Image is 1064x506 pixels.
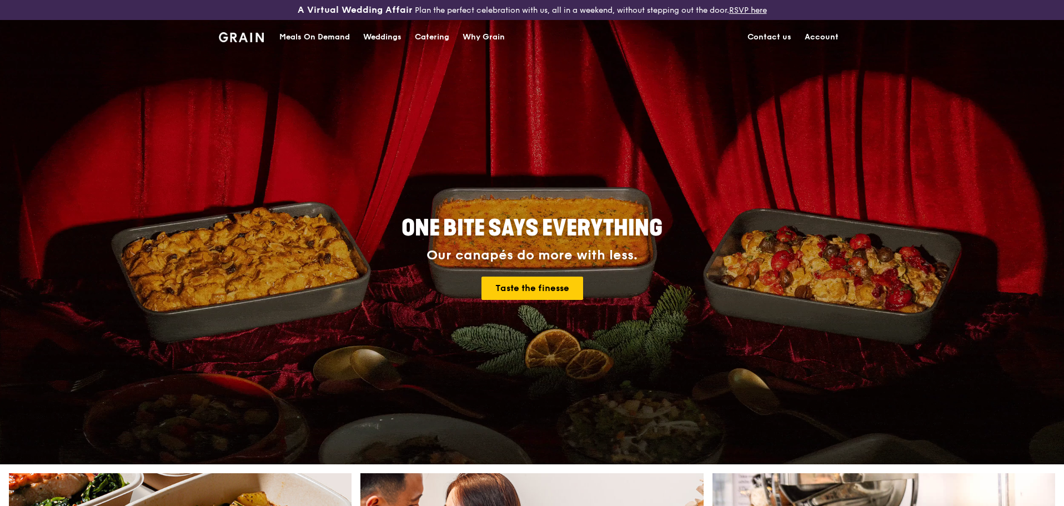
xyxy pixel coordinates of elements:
a: Taste the finesse [481,277,583,300]
a: Why Grain [456,21,511,54]
a: Contact us [741,21,798,54]
a: Catering [408,21,456,54]
img: Grain [219,32,264,42]
a: Weddings [357,21,408,54]
div: Plan the perfect celebration with us, all in a weekend, without stepping out the door. [212,4,852,16]
a: GrainGrain [219,19,264,53]
h3: A Virtual Wedding Affair [298,4,413,16]
div: Weddings [363,21,401,54]
div: Our canapés do more with less. [332,248,732,263]
a: Account [798,21,845,54]
div: Why Grain [463,21,505,54]
span: ONE BITE SAYS EVERYTHING [401,215,663,242]
div: Meals On Demand [279,21,350,54]
div: Catering [415,21,449,54]
a: RSVP here [729,6,767,15]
